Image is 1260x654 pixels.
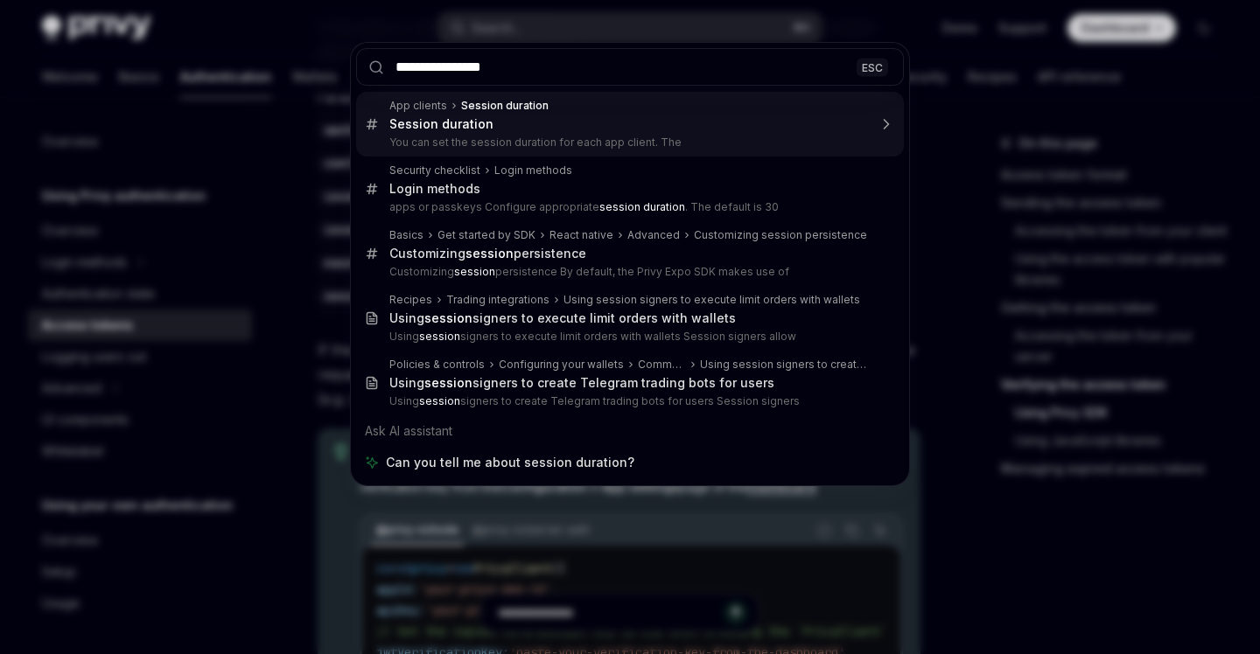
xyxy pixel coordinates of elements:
[389,375,774,391] div: Using signers to create Telegram trading bots for users
[461,99,549,112] b: Session duration
[419,330,460,343] b: session
[465,246,514,261] b: session
[494,163,572,177] div: Login methods
[857,58,888,76] div: ESC
[386,454,634,471] span: Can you tell me about session duration?
[389,330,867,344] p: Using signers to execute limit orders with wallets Session signers allow
[356,415,904,447] div: Ask AI assistant
[499,358,624,372] div: Configuring your wallets
[424,310,472,325] b: session
[389,181,480,197] div: Login methods
[437,228,535,242] div: Get started by SDK
[389,163,480,177] div: Security checklist
[389,136,867,150] p: You can set the session duration for each app client. The
[694,228,867,242] div: Customizing session persistence
[389,265,867,279] p: Customizing persistence By default, the Privy Expo SDK makes use of
[563,293,860,307] div: Using session signers to execute limit orders with wallets
[638,358,686,372] div: Common use cases
[549,228,613,242] div: React native
[389,228,423,242] div: Basics
[627,228,680,242] div: Advanced
[389,293,432,307] div: Recipes
[389,394,867,408] p: Using signers to create Telegram trading bots for users Session signers
[446,293,549,307] div: Trading integrations
[424,375,472,390] b: session
[389,246,586,261] div: Customizing persistence
[389,116,493,131] b: Session duration
[700,358,867,372] div: Using session signers to create Telegram trading bots for users
[599,200,685,213] b: session duration
[389,99,447,113] div: App clients
[389,358,485,372] div: Policies & controls
[389,310,736,326] div: Using signers to execute limit orders with wallets
[454,265,495,278] b: session
[389,200,867,214] p: apps or passkeys Configure appropriate . The default is 30
[419,394,460,407] b: session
